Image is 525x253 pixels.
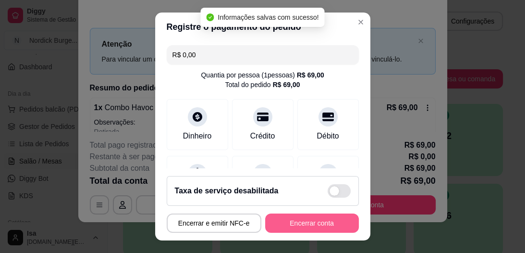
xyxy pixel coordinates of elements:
[250,130,275,142] div: Crédito
[218,13,318,21] span: Informações salvas com sucesso!
[265,214,359,233] button: Encerrar conta
[155,13,370,41] header: Registre o pagamento do pedido
[206,13,214,21] span: check-circle
[183,130,212,142] div: Dinheiro
[273,80,300,89] div: R$ 69,00
[225,80,300,89] div: Total do pedido
[353,14,368,30] button: Close
[175,185,279,197] h2: Taxa de serviço desabilitada
[167,214,261,233] button: Encerrar e emitir NFC-e
[317,130,339,142] div: Débito
[297,70,324,80] div: R$ 69,00
[201,70,324,80] div: Quantia por pessoa ( 1 pessoas)
[172,45,353,64] input: Ex.: hambúrguer de cordeiro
